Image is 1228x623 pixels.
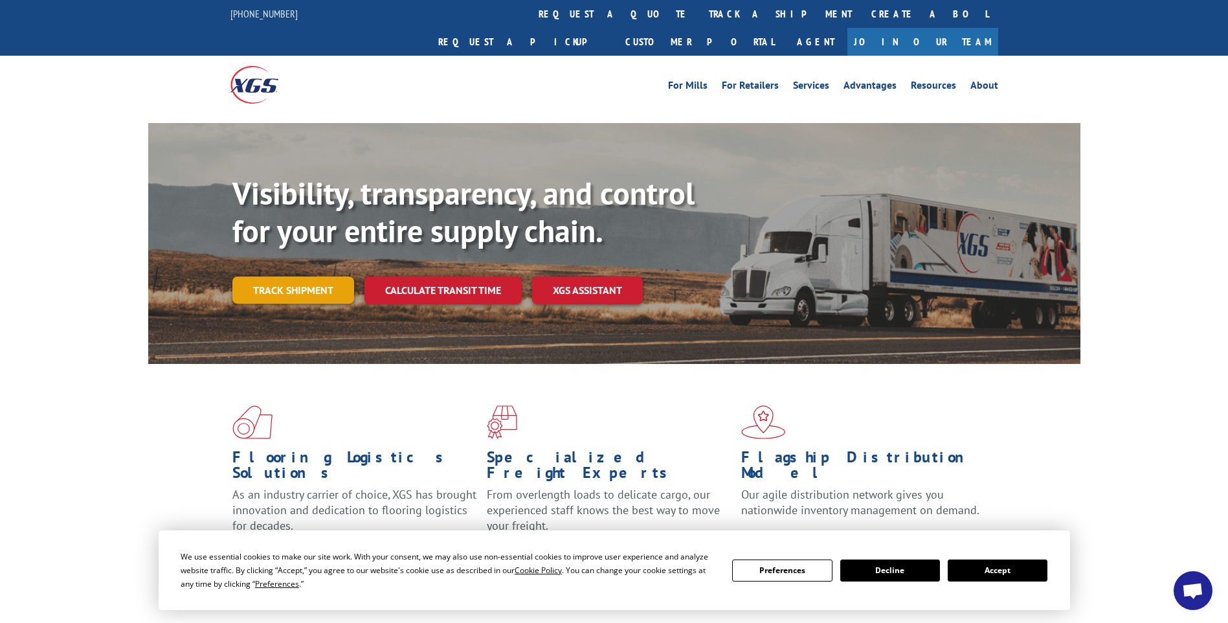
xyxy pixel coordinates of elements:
a: Learn More > [741,530,902,545]
span: Our agile distribution network gives you nationwide inventory management on demand. [741,487,979,517]
span: As an industry carrier of choice, XGS has brought innovation and dedication to flooring logistics... [232,487,476,533]
a: For Mills [668,80,708,95]
a: Customer Portal [616,28,784,56]
button: Accept [948,560,1047,582]
a: Agent [784,28,847,56]
h1: Flooring Logistics Solutions [232,449,477,487]
a: For Retailers [722,80,779,95]
span: Preferences [255,578,299,589]
div: Cookie Consent Prompt [159,530,1070,610]
a: Advantages [843,80,897,95]
h1: Specialized Freight Experts [487,449,731,487]
img: xgs-icon-focused-on-flooring-red [487,405,517,439]
img: xgs-icon-total-supply-chain-intelligence-red [232,405,273,439]
h1: Flagship Distribution Model [741,449,986,487]
p: From overlength loads to delicate cargo, our experienced staff knows the best way to move your fr... [487,487,731,545]
img: xgs-icon-flagship-distribution-model-red [741,405,786,439]
a: Resources [911,80,956,95]
div: Open chat [1174,571,1212,610]
span: Cookie Policy [515,565,562,576]
a: Calculate transit time [364,277,522,304]
a: Services [793,80,829,95]
a: Track shipment [232,277,354,304]
button: Preferences [732,560,832,582]
a: Request a pickup [429,28,616,56]
a: XGS ASSISTANT [532,277,643,304]
a: Join Our Team [847,28,998,56]
a: [PHONE_NUMBER] [230,7,298,20]
button: Decline [840,560,940,582]
a: About [970,80,998,95]
b: Visibility, transparency, and control for your entire supply chain. [232,173,695,251]
div: We use essential cookies to make our site work. With your consent, we may also use non-essential ... [181,550,717,591]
